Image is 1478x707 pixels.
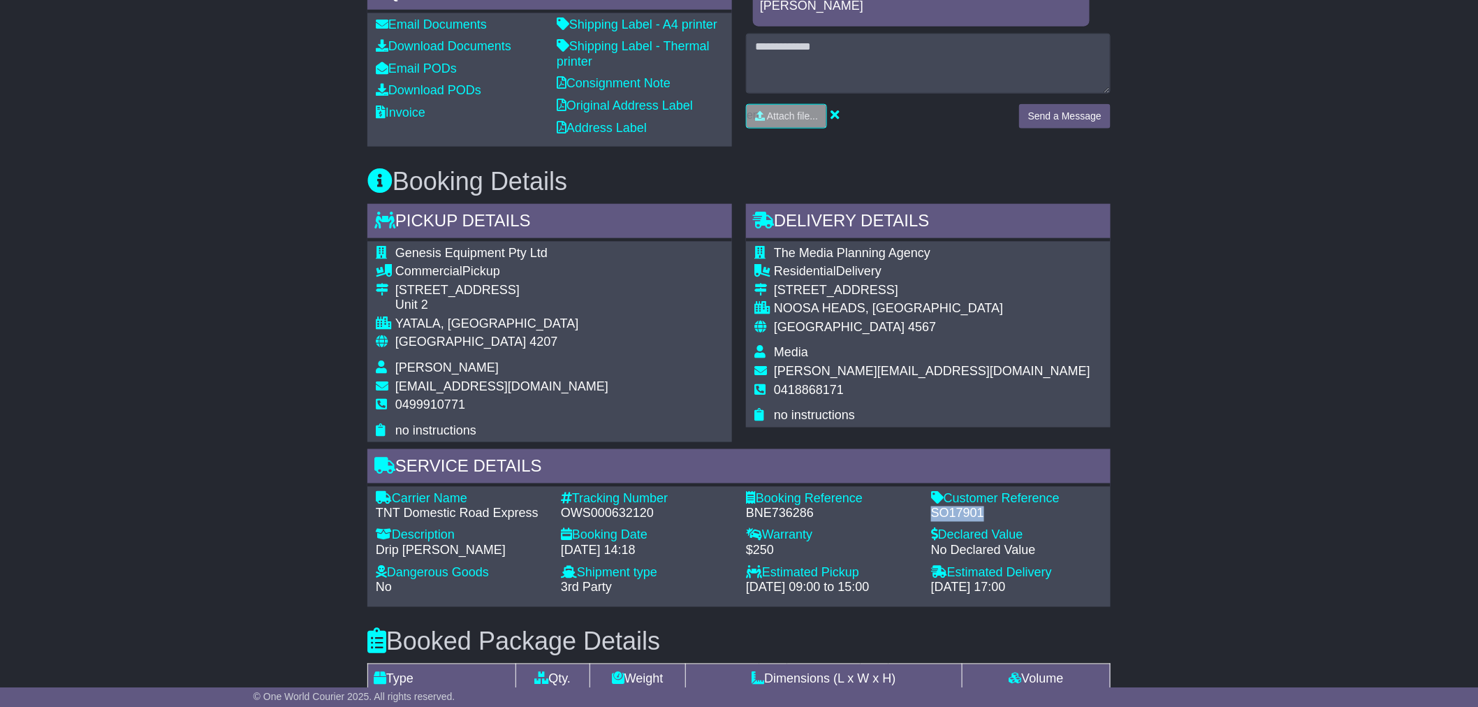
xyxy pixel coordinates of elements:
div: OWS000632120 [561,506,732,522]
div: [DATE] 09:00 to 15:00 [746,581,917,596]
span: no instructions [774,408,855,422]
div: Carrier Name [376,491,547,506]
div: Delivery Details [746,204,1111,242]
div: Delivery [774,264,1090,279]
div: Tracking Number [561,491,732,506]
span: [GEOGRAPHIC_DATA] [395,335,526,349]
span: The Media Planning Agency [774,246,930,260]
div: Unit 2 [395,298,608,313]
div: SO17901 [931,506,1102,522]
div: Booking Date [561,528,732,544]
span: Residential [774,264,836,278]
h3: Booked Package Details [367,628,1111,656]
div: BNE736286 [746,506,917,522]
div: Description [376,528,547,544]
a: Invoice [376,105,425,119]
h3: Booking Details [367,168,1111,196]
div: [DATE] 17:00 [931,581,1102,596]
span: [GEOGRAPHIC_DATA] [774,320,905,334]
div: [STREET_ADDRESS] [395,283,608,298]
div: Warranty [746,528,917,544]
span: [EMAIL_ADDRESS][DOMAIN_NAME] [395,379,608,393]
span: Media [774,345,808,359]
div: Dangerous Goods [376,566,547,581]
div: Pickup Details [367,204,732,242]
span: © One World Courier 2025. All rights reserved. [254,691,455,702]
a: Download PODs [376,83,481,97]
span: [PERSON_NAME] [395,360,499,374]
div: TNT Domestic Road Express [376,506,547,522]
div: Drip [PERSON_NAME] [376,544,547,559]
td: Weight [590,664,685,695]
div: [STREET_ADDRESS] [774,283,1090,298]
div: [DATE] 14:18 [561,544,732,559]
a: Download Documents [376,39,511,53]
td: Type [368,664,516,695]
span: no instructions [395,423,476,437]
div: No Declared Value [931,544,1102,559]
span: 4207 [529,335,557,349]
td: Dimensions (L x W x H) [685,664,962,695]
div: YATALA, [GEOGRAPHIC_DATA] [395,316,608,332]
span: No [376,581,392,595]
span: 4567 [908,320,936,334]
a: Original Address Label [557,99,693,112]
button: Send a Message [1019,104,1111,129]
span: [PERSON_NAME][EMAIL_ADDRESS][DOMAIN_NAME] [774,364,1090,378]
span: 0418868171 [774,383,844,397]
div: $250 [746,544,917,559]
td: Volume [963,664,1111,695]
a: Email PODs [376,61,457,75]
div: Booking Reference [746,491,917,506]
div: Customer Reference [931,491,1102,506]
td: Qty. [515,664,590,695]
a: Address Label [557,121,647,135]
div: Estimated Delivery [931,566,1102,581]
span: Genesis Equipment Pty Ltd [395,246,548,260]
div: Service Details [367,449,1111,487]
div: Pickup [395,264,608,279]
div: Shipment type [561,566,732,581]
div: Estimated Pickup [746,566,917,581]
div: NOOSA HEADS, [GEOGRAPHIC_DATA] [774,301,1090,316]
span: 3rd Party [561,581,612,595]
a: Shipping Label - Thermal printer [557,39,710,68]
a: Shipping Label - A4 printer [557,17,717,31]
a: Consignment Note [557,76,671,90]
div: Declared Value [931,528,1102,544]
a: Email Documents [376,17,487,31]
span: 0499910771 [395,398,465,411]
span: Commercial [395,264,462,278]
